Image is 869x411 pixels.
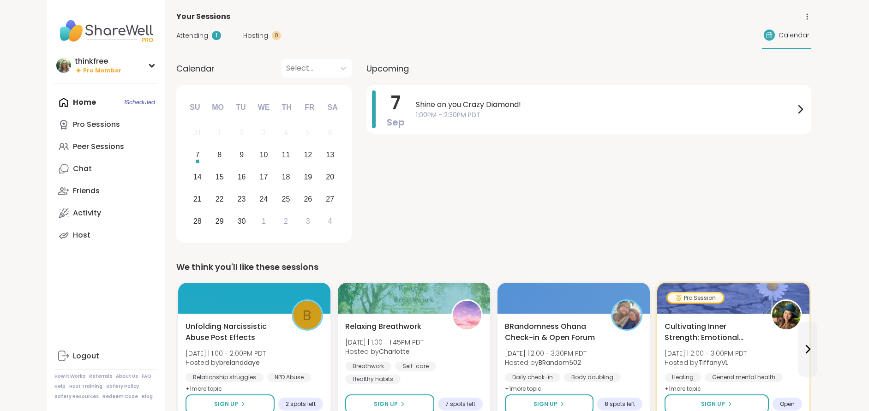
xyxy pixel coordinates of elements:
span: [DATE] | 2:00 - 3:00PM PDT [665,349,747,358]
div: 22 [216,193,224,205]
div: Pro Sessions [73,119,120,130]
div: 10 [260,149,268,161]
div: Healthy habits [345,375,401,384]
div: Pro Session [668,293,723,303]
a: Host [54,224,157,246]
div: 26 [304,193,312,205]
div: 20 [326,171,334,183]
b: TiffanyVL [698,358,728,367]
div: 12 [304,149,312,161]
div: 4 [328,215,332,227]
span: Open [780,400,795,408]
div: Not available Wednesday, September 3rd, 2025 [254,123,274,143]
span: Hosted by [345,347,424,356]
div: Choose Monday, September 8th, 2025 [210,145,229,165]
div: 1 [262,215,266,227]
span: Pro Member [83,67,121,75]
div: 21 [193,193,202,205]
div: Th [276,97,297,118]
div: Choose Tuesday, September 9th, 2025 [232,145,252,165]
div: We think you'll like these sessions [176,261,811,274]
span: [DATE] | 2:00 - 3:30PM PDT [505,349,587,358]
b: BRandom502 [539,358,581,367]
div: Choose Sunday, September 28th, 2025 [188,211,208,231]
div: 24 [260,193,268,205]
span: 1:00PM - 2:30PM PDT [416,110,795,120]
div: Not available Tuesday, September 2nd, 2025 [232,123,252,143]
div: Choose Sunday, September 21st, 2025 [188,189,208,209]
span: Sign Up [374,400,398,408]
div: Choose Friday, September 12th, 2025 [298,145,318,165]
a: Safety Policy [106,383,139,390]
div: 3 [262,126,266,139]
div: month 2025-09 [186,122,341,232]
div: Choose Monday, September 22nd, 2025 [210,189,229,209]
div: Not available Friday, September 5th, 2025 [298,123,318,143]
div: 9 [240,149,244,161]
div: Fr [300,97,320,118]
div: Choose Friday, September 26th, 2025 [298,189,318,209]
span: 7 spots left [445,400,475,408]
b: brelanddaye [219,358,260,367]
div: Choose Wednesday, September 10th, 2025 [254,145,274,165]
div: Choose Friday, September 19th, 2025 [298,167,318,187]
span: Sign Up [214,400,238,408]
span: Attending [176,31,208,41]
span: Sign Up [533,400,557,408]
div: 2 [240,126,244,139]
div: We [253,97,274,118]
div: 18 [282,171,290,183]
div: Choose Saturday, September 27th, 2025 [320,189,340,209]
span: Hosted by [186,358,266,367]
div: 2 [284,215,288,227]
img: ShareWell Nav Logo [54,15,157,47]
div: Peer Sessions [73,142,124,152]
div: 16 [238,171,246,183]
span: 8 spots left [605,400,635,408]
span: Relaxing Breathwork [345,321,421,332]
div: Sa [322,97,342,118]
span: Hosted by [665,358,747,367]
div: 8 [217,149,222,161]
a: About Us [116,373,138,380]
div: 30 [238,215,246,227]
span: b [303,304,312,326]
div: Choose Thursday, September 18th, 2025 [276,167,296,187]
div: Choose Thursday, September 25th, 2025 [276,189,296,209]
div: Choose Tuesday, September 30th, 2025 [232,211,252,231]
div: Choose Thursday, September 11th, 2025 [276,145,296,165]
a: FAQ [142,373,151,380]
div: 1 [217,126,222,139]
span: [DATE] | 1:00 - 1:45PM PDT [345,338,424,347]
a: Redeem Code [102,393,138,400]
div: 15 [216,171,224,183]
div: Choose Wednesday, September 24th, 2025 [254,189,274,209]
span: Hosting [243,31,268,41]
div: Relationship struggles [186,373,264,382]
div: 17 [260,171,268,183]
div: Activity [73,208,101,218]
div: 0 [272,31,281,40]
a: Peer Sessions [54,136,157,158]
span: Sign Up [701,400,725,408]
a: Activity [54,202,157,224]
div: Not available Monday, September 1st, 2025 [210,123,229,143]
div: 14 [193,171,202,183]
div: Choose Friday, October 3rd, 2025 [298,211,318,231]
img: thinkfree [56,58,71,73]
div: 4 [284,126,288,139]
div: Choose Saturday, September 13th, 2025 [320,145,340,165]
a: Referrals [89,373,112,380]
div: thinkfree [75,56,121,66]
div: 25 [282,193,290,205]
div: General mental health [705,373,783,382]
span: 2 spots left [286,400,316,408]
div: Choose Sunday, September 14th, 2025 [188,167,208,187]
div: Choose Wednesday, October 1st, 2025 [254,211,274,231]
div: Choose Saturday, September 20th, 2025 [320,167,340,187]
div: 28 [193,215,202,227]
div: Choose Monday, September 15th, 2025 [210,167,229,187]
span: Cultivating Inner Strength: Emotional Regulation [665,321,761,343]
img: BRandom502 [612,301,641,329]
div: Mo [208,97,228,118]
